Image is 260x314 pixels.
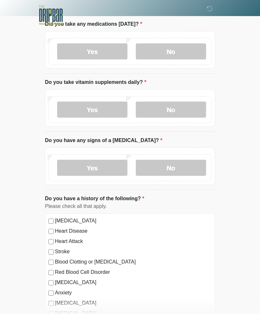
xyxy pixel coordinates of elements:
[55,268,212,276] label: Red Blood Cell Disorder
[55,248,212,256] label: Stroke
[48,260,54,265] input: Blood Clotting or [MEDICAL_DATA]
[136,160,206,176] label: No
[55,279,212,286] label: [MEDICAL_DATA]
[45,195,144,202] label: Do you have a history of the following?
[45,78,146,86] label: Do you take vitamin supplements daily?
[48,291,54,296] input: Anxiety
[48,249,54,255] input: Stroke
[48,280,54,285] input: [MEDICAL_DATA]
[55,238,212,245] label: Heart Attack
[55,258,212,266] label: Blood Clotting or [MEDICAL_DATA]
[57,160,127,176] label: Yes
[48,239,54,244] input: Heart Attack
[48,219,54,224] input: [MEDICAL_DATA]
[48,270,54,275] input: Red Blood Cell Disorder
[136,43,206,59] label: No
[55,227,212,235] label: Heart Disease
[39,5,63,26] img: The DRIPBaR - New Braunfels Logo
[57,43,127,59] label: Yes
[55,289,212,297] label: Anxiety
[57,102,127,118] label: Yes
[136,102,206,118] label: No
[55,217,212,225] label: [MEDICAL_DATA]
[55,299,212,307] label: [MEDICAL_DATA]
[48,229,54,234] input: Heart Disease
[48,301,54,306] input: [MEDICAL_DATA]
[45,202,215,210] div: Please check all that apply.
[45,137,162,144] label: Do you have any signs of a [MEDICAL_DATA]?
